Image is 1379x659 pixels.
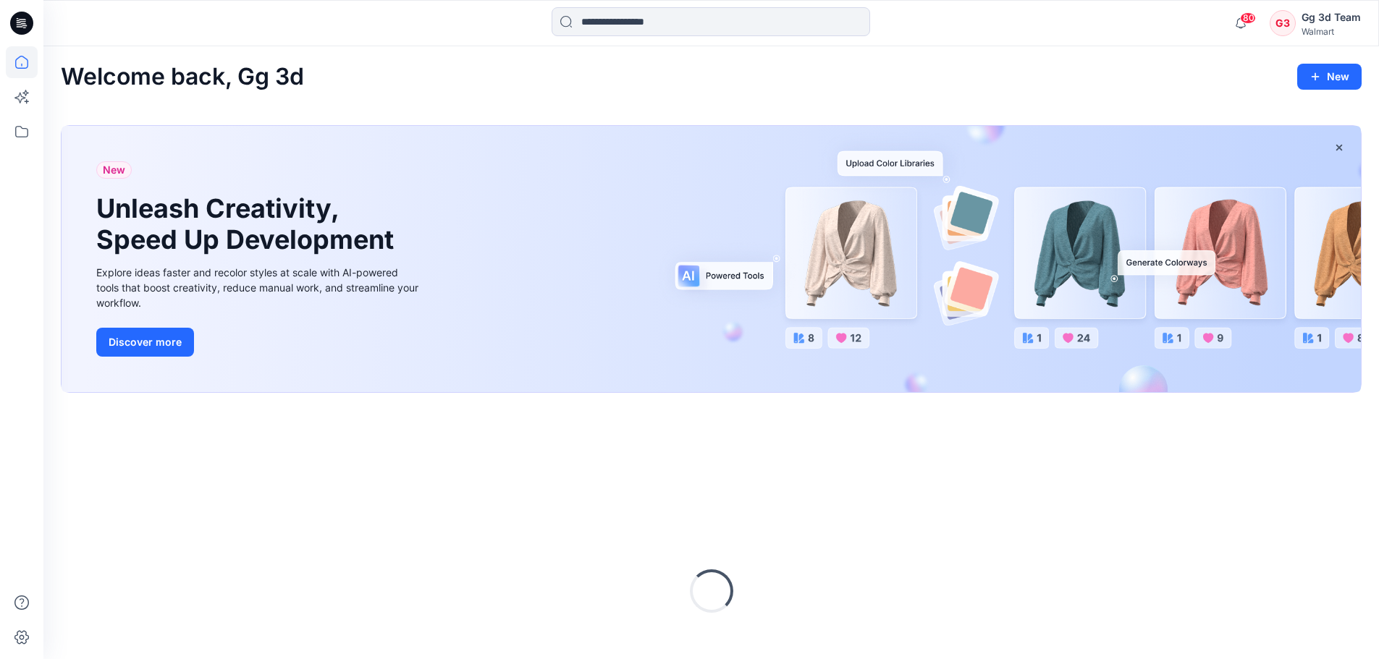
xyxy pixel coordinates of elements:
[1302,9,1361,26] div: Gg 3d Team
[96,193,400,255] h1: Unleash Creativity, Speed Up Development
[103,161,125,179] span: New
[1270,10,1296,36] div: G3
[1302,26,1361,37] div: Walmart
[61,64,304,90] h2: Welcome back, Gg 3d
[96,265,422,310] div: Explore ideas faster and recolor styles at scale with AI-powered tools that boost creativity, red...
[1297,64,1362,90] button: New
[96,328,194,357] button: Discover more
[1240,12,1256,24] span: 80
[96,328,422,357] a: Discover more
